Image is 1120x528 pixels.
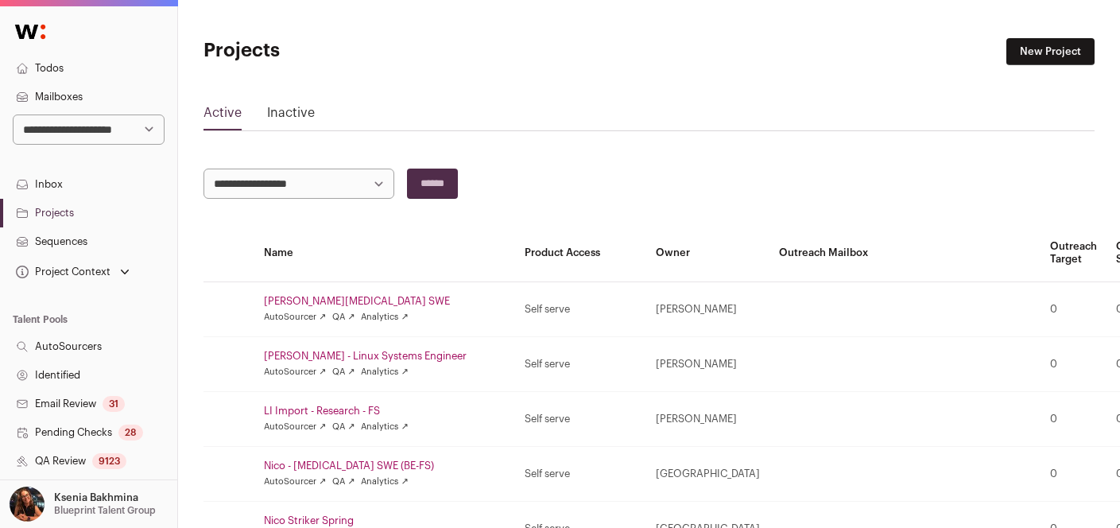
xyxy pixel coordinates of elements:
img: Wellfound [6,16,54,48]
a: Inactive [267,103,315,129]
div: Self serve [525,358,637,371]
a: AutoSourcer ↗ [264,311,326,324]
div: 28 [118,425,143,441]
img: 13968079-medium_jpg [10,487,45,522]
td: 0 [1041,392,1106,447]
th: Outreach Target [1041,224,1106,282]
a: Nico Striker Spring [264,514,506,527]
th: Outreach Mailbox [769,224,1041,282]
td: 0 [1041,337,1106,392]
th: Name [254,224,515,282]
a: QA ↗ [332,421,355,433]
a: [PERSON_NAME][MEDICAL_DATA] SWE [264,295,506,308]
a: AutoSourcer ↗ [264,366,326,379]
td: 0 [1041,447,1106,502]
h1: Projects [203,38,501,64]
a: Analytics ↗ [361,476,408,488]
a: Analytics ↗ [361,421,408,433]
a: QA ↗ [332,311,355,324]
td: 0 [1041,282,1106,337]
a: Active [203,103,242,129]
a: QA ↗ [332,366,355,379]
td: [GEOGRAPHIC_DATA] [646,447,769,502]
th: Owner [646,224,769,282]
div: Self serve [525,303,637,316]
a: AutoSourcer ↗ [264,421,326,433]
a: Analytics ↗ [361,311,408,324]
button: Open dropdown [13,261,133,283]
a: AutoSourcer ↗ [264,476,326,488]
td: [PERSON_NAME] [646,337,769,392]
div: 9123 [92,453,126,469]
button: Open dropdown [6,487,159,522]
a: [PERSON_NAME] - Linux Systems Engineer [264,350,506,363]
div: Self serve [525,468,637,480]
th: Product Access [515,224,646,282]
p: Blueprint Talent Group [54,504,156,517]
a: LI Import - Research - FS [264,405,506,417]
td: [PERSON_NAME] [646,282,769,337]
a: QA ↗ [332,476,355,488]
a: New Project [1006,38,1095,65]
td: [PERSON_NAME] [646,392,769,447]
div: 31 [103,396,125,412]
p: Ksenia Bakhmina [54,491,138,504]
a: Nico - [MEDICAL_DATA] SWE (BE-FS) [264,460,506,472]
div: Project Context [13,266,110,278]
a: Analytics ↗ [361,366,408,379]
div: Self serve [525,413,637,425]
